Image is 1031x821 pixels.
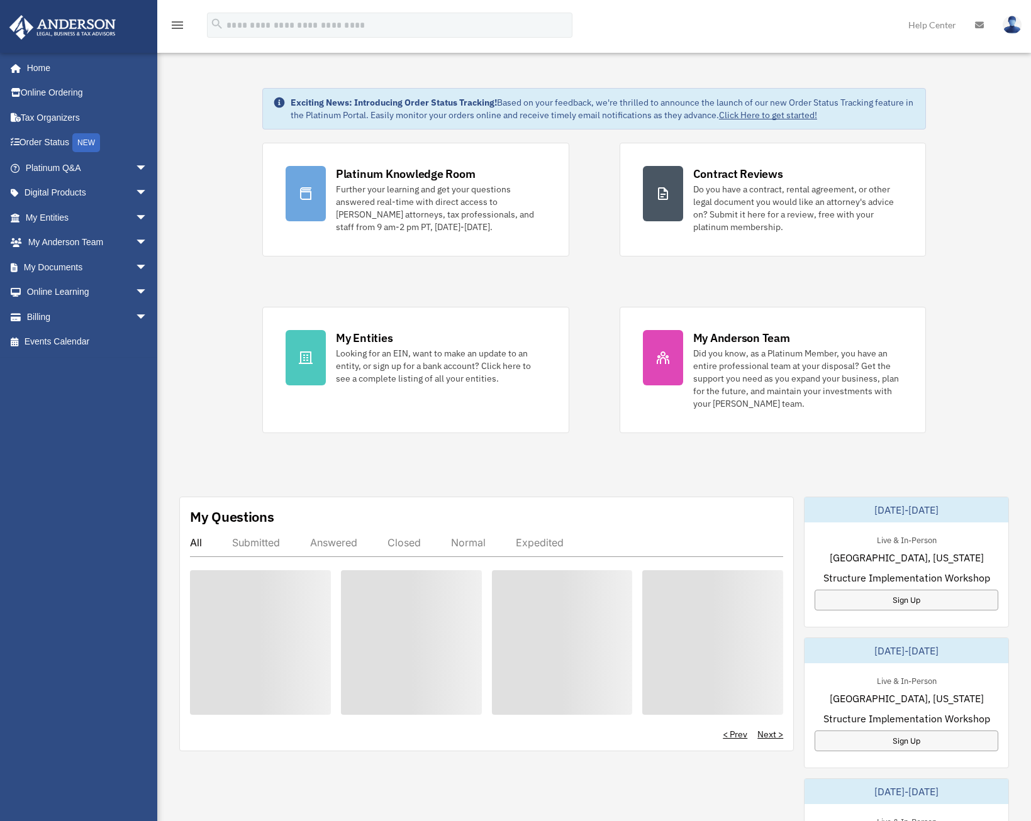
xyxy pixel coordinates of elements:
[336,183,546,233] div: Further your learning and get your questions answered real-time with direct access to [PERSON_NAM...
[135,255,160,280] span: arrow_drop_down
[693,330,790,346] div: My Anderson Team
[262,307,569,433] a: My Entities Looking for an EIN, want to make an update to an entity, or sign up for a bank accoun...
[9,329,167,355] a: Events Calendar
[135,230,160,256] span: arrow_drop_down
[830,550,984,565] span: [GEOGRAPHIC_DATA], [US_STATE]
[719,109,817,121] a: Click Here to get started!
[336,347,546,385] div: Looking for an EIN, want to make an update to an entity, or sign up for a bank account? Click her...
[135,205,160,231] span: arrow_drop_down
[232,536,280,549] div: Submitted
[135,304,160,330] span: arrow_drop_down
[867,532,947,546] div: Live & In-Person
[170,22,185,33] a: menu
[1003,16,1022,34] img: User Pic
[210,17,224,31] i: search
[451,536,486,549] div: Normal
[190,507,274,526] div: My Questions
[9,130,167,156] a: Order StatusNEW
[262,143,569,256] a: Platinum Knowledge Room Further your learning and get your questions answered real-time with dire...
[805,779,1008,804] div: [DATE]-[DATE]
[9,155,167,180] a: Platinum Q&Aarrow_drop_down
[135,155,160,181] span: arrow_drop_down
[693,347,903,410] div: Did you know, as a Platinum Member, you have an entire professional team at your disposal? Get th...
[9,80,167,106] a: Online Ordering
[9,304,167,329] a: Billingarrow_drop_down
[9,255,167,280] a: My Documentsarrow_drop_down
[9,205,167,230] a: My Entitiesarrow_drop_down
[170,18,185,33] i: menu
[693,166,783,182] div: Contract Reviews
[9,180,167,206] a: Digital Productsarrow_drop_down
[9,55,160,80] a: Home
[723,728,747,741] a: < Prev
[72,133,100,152] div: NEW
[815,590,998,610] a: Sign Up
[805,638,1008,663] div: [DATE]-[DATE]
[6,15,120,40] img: Anderson Advisors Platinum Portal
[815,730,998,751] a: Sign Up
[693,183,903,233] div: Do you have a contract, rental agreement, or other legal document you would like an attorney's ad...
[9,230,167,255] a: My Anderson Teamarrow_drop_down
[190,536,202,549] div: All
[387,536,421,549] div: Closed
[135,280,160,306] span: arrow_drop_down
[9,280,167,305] a: Online Learningarrow_drop_down
[516,536,564,549] div: Expedited
[823,570,990,585] span: Structure Implementation Workshop
[310,536,357,549] div: Answered
[867,673,947,686] div: Live & In-Person
[135,180,160,206] span: arrow_drop_down
[805,497,1008,522] div: [DATE]-[DATE]
[9,105,167,130] a: Tax Organizers
[757,728,783,741] a: Next >
[830,691,984,706] span: [GEOGRAPHIC_DATA], [US_STATE]
[336,330,393,346] div: My Entities
[291,97,497,108] strong: Exciting News: Introducing Order Status Tracking!
[823,711,990,726] span: Structure Implementation Workshop
[620,143,927,256] a: Contract Reviews Do you have a contract, rental agreement, or other legal document you would like...
[620,307,927,433] a: My Anderson Team Did you know, as a Platinum Member, you have an entire professional team at your...
[291,96,915,121] div: Based on your feedback, we're thrilled to announce the launch of our new Order Status Tracking fe...
[336,166,476,182] div: Platinum Knowledge Room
